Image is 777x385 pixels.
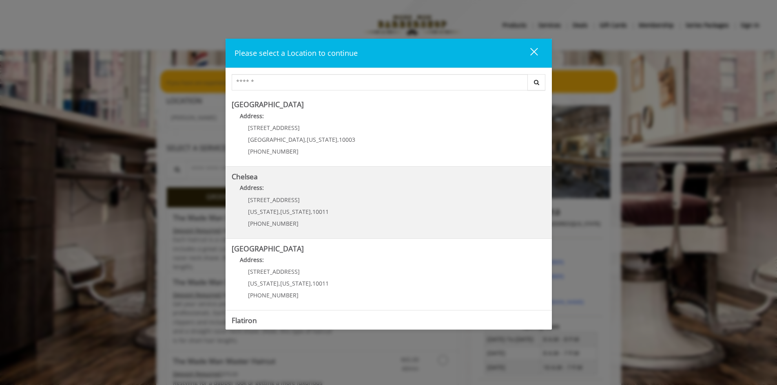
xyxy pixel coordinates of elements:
b: [GEOGRAPHIC_DATA] [232,99,304,109]
b: [GEOGRAPHIC_DATA] [232,244,304,253]
span: [US_STATE] [280,208,311,216]
b: Address: [240,256,264,264]
span: , [311,208,312,216]
b: Flatiron [232,315,257,325]
span: [PHONE_NUMBER] [248,147,299,155]
b: Address: [240,112,264,120]
span: , [279,279,280,287]
div: close dialog [521,47,537,59]
b: Chelsea [232,172,258,181]
span: , [279,208,280,216]
span: , [305,136,307,143]
span: , [337,136,339,143]
span: [US_STATE] [248,208,279,216]
span: [PHONE_NUMBER] [248,220,299,227]
span: [STREET_ADDRESS] [248,268,300,275]
span: 10011 [312,279,329,287]
span: [US_STATE] [307,136,337,143]
span: , [311,279,312,287]
span: [US_STATE] [248,279,279,287]
span: 10003 [339,136,355,143]
span: Please select a Location to continue [235,48,358,58]
span: [STREET_ADDRESS] [248,124,300,132]
b: Address: [240,184,264,191]
button: close dialog [515,45,543,62]
input: Search Center [232,74,528,90]
span: [US_STATE] [280,279,311,287]
div: Center Select [232,74,546,95]
span: 10011 [312,208,329,216]
span: [PHONE_NUMBER] [248,291,299,299]
i: Search button [532,79,541,85]
span: [GEOGRAPHIC_DATA] [248,136,305,143]
span: [STREET_ADDRESS] [248,196,300,204]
